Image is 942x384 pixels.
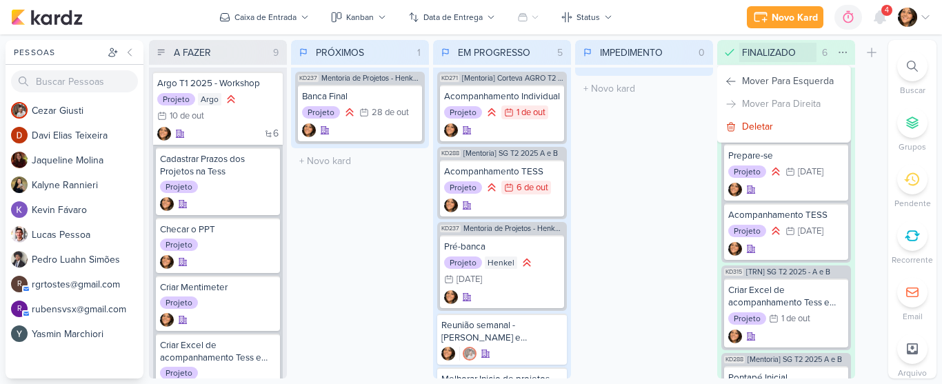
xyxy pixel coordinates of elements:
[552,46,568,60] div: 5
[298,74,319,82] span: KD237
[32,302,143,316] div: r u b e n s v s x @ g m a i l . c o m
[728,242,742,256] div: Criador(a): Karen Duarte
[32,252,143,267] div: P e d r o L u a h n S i m õ e s
[892,254,933,266] p: Recorrente
[268,46,284,60] div: 9
[444,290,458,304] div: Criador(a): Karen Duarte
[816,46,833,60] div: 6
[900,84,925,97] p: Buscar
[444,199,458,212] div: Criador(a): Karen Duarte
[746,268,830,276] span: [TRN] SG T2 2025 - A e B
[32,178,143,192] div: K a l y n e R a n n i e r i
[32,277,143,292] div: r g r t o s t e s @ g m a i l . c o m
[899,141,926,153] p: Grupos
[372,108,409,117] div: 28 de out
[742,97,821,111] div: Mover Para Direita
[747,6,823,28] button: Novo Kard
[160,197,174,211] img: Karen Duarte
[463,150,558,157] span: [Mentoria] SG T2 2025 A e B
[444,290,458,304] img: Karen Duarte
[742,119,773,134] div: Deletar
[11,325,28,342] img: Yasmin Marchiori
[160,153,276,178] div: Cadastrar Prazos dos Projetos na Tess
[444,106,482,119] div: Projeto
[444,181,482,194] div: Projeto
[160,281,276,294] div: Criar Mentimeter
[798,227,823,236] div: [DATE]
[198,93,221,105] div: Argo
[728,183,742,196] img: Karen Duarte
[444,165,560,178] div: Acompanhamento TESS
[11,276,28,292] div: rgrtostes@gmail.com
[160,223,276,236] div: Checar o PPT
[17,281,22,288] p: r
[273,129,279,139] span: 6
[170,112,204,121] div: 10 de out
[728,284,844,309] div: Criar Excel de acompanhamento Tess e Individual
[728,330,742,343] div: Criador(a): Karen Duarte
[224,92,238,106] div: Prioridade Alta
[11,70,138,92] input: Buscar Pessoas
[11,201,28,218] img: Kevin Fávaro
[11,46,105,59] div: Pessoas
[894,197,931,210] p: Pendente
[728,209,844,221] div: Acompanhamento TESS
[769,224,783,238] div: Prioridade Alta
[11,127,28,143] img: Davi Elias Teixeira
[444,256,482,269] div: Projeto
[444,90,560,103] div: Acompanhamento Individual
[748,356,842,363] span: [Mentoria] SG T2 2025 A e B
[520,256,534,270] div: Prioridade Alta
[578,79,710,99] input: + Novo kard
[160,296,198,309] div: Projeto
[517,183,548,192] div: 6 de out
[343,105,357,119] div: Prioridade Alta
[32,203,143,217] div: K e v i n F á v a r o
[728,225,766,237] div: Projeto
[440,74,459,82] span: KD271
[898,8,917,27] img: Karen Duarte
[728,165,766,178] div: Projeto
[160,313,174,327] img: Karen Duarte
[463,347,477,361] img: Cezar Giusti
[160,239,198,251] div: Projeto
[412,46,426,60] div: 1
[898,367,927,379] p: Arquivo
[440,150,461,157] span: KD288
[781,314,810,323] div: 1 de out
[11,102,28,119] img: Cezar Giusti
[888,51,936,97] li: Ctrl + F
[32,103,143,118] div: C e z a r G i u s t i
[485,105,499,119] div: Prioridade Alta
[32,327,143,341] div: Y a s m i n M a r c h i o r i
[728,330,742,343] img: Karen Duarte
[32,128,143,143] div: D a v i E l i a s T e i x e i r a
[728,242,742,256] img: Karen Duarte
[32,153,143,168] div: J a q u e l i n e M o l i n a
[769,165,783,179] div: Prioridade Alta
[157,77,279,90] div: Argo T1 2025 - Workshop
[11,152,28,168] img: Jaqueline Molina
[11,226,28,243] img: Lucas Pessoa
[17,305,22,313] p: r
[157,127,171,141] div: Criador(a): Karen Duarte
[444,241,560,253] div: Pré-banca
[160,181,198,193] div: Projeto
[294,151,426,171] input: + Novo kard
[160,313,174,327] div: Criador(a): Karen Duarte
[157,93,195,105] div: Projeto
[32,228,143,242] div: L u c a s P e s s o a
[441,347,455,361] div: Criador(a): Karen Duarte
[885,5,889,16] span: 4
[485,256,517,269] div: Henkel
[463,225,564,232] span: Mentoria de Projetos - Henkel T1 2025
[903,310,923,323] p: Email
[11,301,28,317] div: rubensvsx@gmail.com
[321,74,422,82] span: Mentoria de Projetos - Henkel T1 2025
[444,199,458,212] img: Karen Duarte
[302,90,418,103] div: Banca Final
[798,168,823,176] div: [DATE]
[160,255,174,269] img: Karen Duarte
[444,123,458,137] img: Karen Duarte
[302,123,316,137] img: Karen Duarte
